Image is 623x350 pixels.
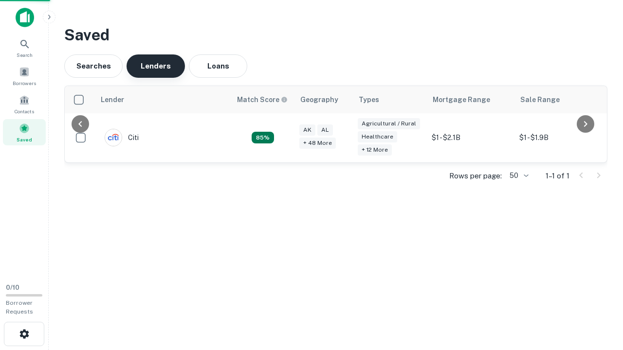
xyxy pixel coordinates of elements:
td: $1 - $1.9B [514,113,602,162]
button: Loans [189,54,247,78]
iframe: Chat Widget [574,272,623,319]
th: Types [353,86,427,113]
th: Lender [95,86,231,113]
div: + 48 more [299,138,336,149]
a: Search [3,35,46,61]
td: $1 - $2.1B [427,113,514,162]
span: Borrower Requests [6,299,33,315]
p: Rows per page: [449,170,502,182]
span: Borrowers [13,79,36,87]
div: Citi [105,129,139,146]
p: 1–1 of 1 [546,170,569,182]
h6: Match Score [237,94,286,105]
div: Sale Range [520,94,560,105]
div: Healthcare [358,131,397,142]
div: 50 [506,169,530,183]
div: AL [317,124,333,136]
div: Agricultural / Rural [358,118,420,129]
div: AK [299,124,315,136]
div: Types [359,94,379,105]
span: Contacts [15,107,34,115]
a: Contacts [3,91,46,117]
img: capitalize-icon.png [16,8,34,27]
button: Searches [64,54,123,78]
button: Lenders [127,54,185,78]
a: Borrowers [3,63,46,89]
div: Capitalize uses an advanced AI algorithm to match your search with the best lender. The match sco... [237,94,288,105]
th: Sale Range [514,86,602,113]
span: Saved [17,136,32,143]
div: Lender [101,94,124,105]
a: Saved [3,119,46,145]
th: Capitalize uses an advanced AI algorithm to match your search with the best lender. The match sco... [231,86,294,113]
div: Geography [300,94,338,105]
span: 0 / 10 [6,284,19,291]
div: + 12 more [358,144,392,156]
h3: Saved [64,23,607,47]
div: Capitalize uses an advanced AI algorithm to match your search with the best lender. The match sco... [252,132,274,143]
div: Mortgage Range [433,94,490,105]
th: Geography [294,86,353,113]
span: Search [17,51,33,59]
th: Mortgage Range [427,86,514,113]
img: picture [105,129,122,146]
